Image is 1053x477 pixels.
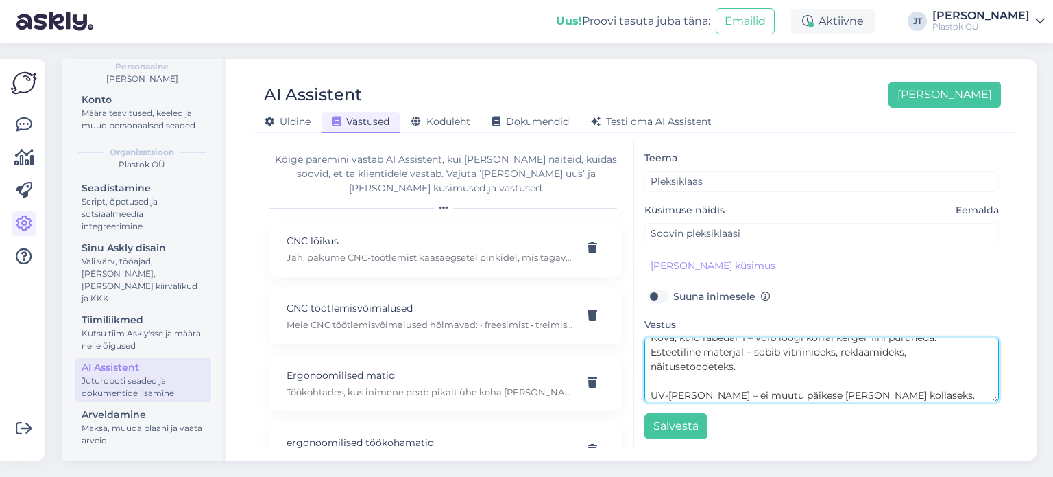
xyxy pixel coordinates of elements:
[82,241,205,255] div: Sinu Askly disain
[82,196,205,233] div: Script, õpetused ja sotsiaalmeedia integreerimine
[287,233,572,248] p: CNC lõikus
[82,422,205,447] div: Maksa, muuda plaani ja vaata arveid
[673,288,771,305] label: Suuna inimesele
[556,13,710,30] div: Proovi tasuta juba täna:
[932,21,1030,32] div: Plastok OÜ
[932,10,1045,32] a: [PERSON_NAME]Plastok OÜ
[411,115,470,128] span: Koduleht
[644,255,782,277] button: [PERSON_NAME] küsimus
[82,107,205,132] div: Määra teavitused, keeled ja muud personaalsed seaded
[75,239,211,307] a: Sinu Askly disainVali värv, tööajad, [PERSON_NAME], [PERSON_NAME] kiirvalikud ja KKK
[73,73,211,85] div: [PERSON_NAME]
[556,14,582,27] b: Uus!
[332,115,389,128] span: Vastused
[82,375,205,399] div: Juturoboti seaded ja dokumentide lisamine
[287,318,572,331] p: Meie CNC töötlemisvõimalused hõlmavad: • freesimist • treimist • saagimist Pakume kvaliteetseid d...
[82,255,205,305] div: Vali värv, tööajad, [PERSON_NAME], [PERSON_NAME] kiirvalikud ja KKK
[287,251,572,264] p: Jah, pakume CNC-töötlemist kaasaegsetel pinkidel, mis tagavad kõrge täpsuse ja vastavuse etteantu...
[644,338,999,402] textarea: Kui räägime pleksiklaasist, on oluline täpsustada, mida te silmas peate, sest seda nimetust kasut...
[644,171,999,192] input: Lisa teema
[75,179,211,235] a: SeadistamineScript, õpetused ja sotsiaalmeedia integreerimine
[269,152,622,196] div: Kõige paremini vastab AI Assistent, kui [PERSON_NAME] näiteid, kuidas soovid, et ta klientidele v...
[791,9,875,34] div: Aktiivne
[269,288,622,344] div: CNC töötlemisvõimalusedMeie CNC töötlemisvõimalused hõlmavad: • freesimist • treimist • saagimist...
[75,311,211,354] a: TiimiliikmedKutsu tiim Askly'sse ja määra neile õigused
[82,327,205,352] div: Kutsu tiim Askly'sse ja määra neile õigused
[908,12,927,31] div: JT
[75,91,211,134] a: KontoMäära teavitused, keeled ja muud personaalsed seaded
[82,408,205,422] div: Arveldamine
[644,203,999,218] label: Küsimuse näidis
[110,146,174,159] b: Organisatsioon
[492,115,569,128] span: Dokumendid
[644,413,707,439] button: Salvesta
[82,313,205,327] div: Tiimiliikmed
[287,301,572,316] p: CNC töötlemisvõimalused
[269,220,622,277] div: CNC lõikusJah, pakume CNC-töötlemist kaasaegsetel pinkidel, mis tagavad kõrge täpsuse ja vastavus...
[932,10,1030,21] div: [PERSON_NAME]
[644,151,683,165] label: Teema
[269,355,622,411] div: Ergonoomilised matidTöökohtades, kus inimene peab pikalt ühe koha [PERSON_NAME], kasutatakse ergo...
[644,318,681,332] label: Vastus
[82,181,205,196] div: Seadistamine
[82,360,205,375] div: AI Assistent
[287,368,572,383] p: Ergonoomilised matid
[73,159,211,171] div: Plastok OÜ
[82,93,205,107] div: Konto
[888,82,1001,108] button: [PERSON_NAME]
[264,82,362,108] div: AI Assistent
[287,386,572,398] p: Töökohtades, kus inimene peab pikalt ühe koha [PERSON_NAME], kasutatakse ergonoomilisi töökohamat...
[115,60,169,73] b: Personaalne
[591,115,712,128] span: Testi oma AI Assistent
[956,203,999,218] span: Eemalda
[75,358,211,402] a: AI AssistentJuturoboti seaded ja dokumentide lisamine
[265,115,311,128] span: Üldine
[716,8,775,34] button: Emailid
[75,406,211,449] a: ArveldamineMaksa, muuda plaani ja vaata arveid
[644,223,999,244] input: Näide kliendi küsimusest
[11,70,37,96] img: Askly Logo
[287,435,572,450] p: ergonoomilised töökohamatid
